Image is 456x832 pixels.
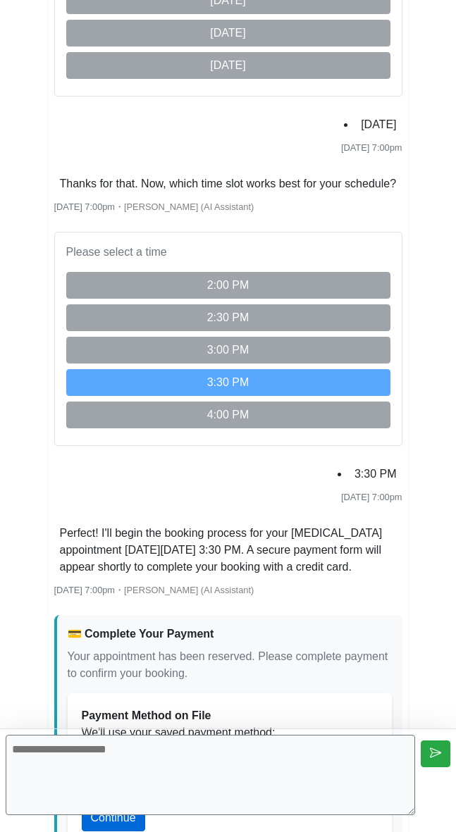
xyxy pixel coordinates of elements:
li: Perfect! I'll begin the booking process for your [MEDICAL_DATA] appointment [DATE][DATE] 3:30 PM.... [54,522,402,578]
button: [DATE] [66,52,390,79]
button: 4:00 PM [66,402,390,428]
div: 💳 Complete Your Payment [68,626,392,642]
span: [DATE] 7:00pm [341,492,402,502]
span: [DATE] 7:00pm [54,585,116,595]
button: 3:30 PM [66,369,390,396]
small: ・ [54,585,254,595]
button: [DATE] [66,20,390,46]
button: 2:00 PM [66,272,390,299]
p: We'll use your saved payment method: [82,724,378,741]
li: Thanks for that. Now, which time slot works best for your schedule? [54,173,402,195]
small: ・ [54,201,254,212]
span: [PERSON_NAME] (AI Assistant) [124,585,254,595]
p: Please select a time [66,244,390,261]
span: [DATE] 7:00pm [341,142,402,153]
span: [DATE] 7:00pm [54,201,116,212]
div: Payment Method on File [82,707,378,724]
span: [PERSON_NAME] (AI Assistant) [124,201,254,212]
li: 3:30 PM [349,463,402,485]
button: 2:30 PM [66,304,390,331]
p: Your appointment has been reserved. Please complete payment to confirm your booking. [68,648,392,682]
li: [DATE] [355,113,402,136]
button: 3:00 PM [66,337,390,364]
